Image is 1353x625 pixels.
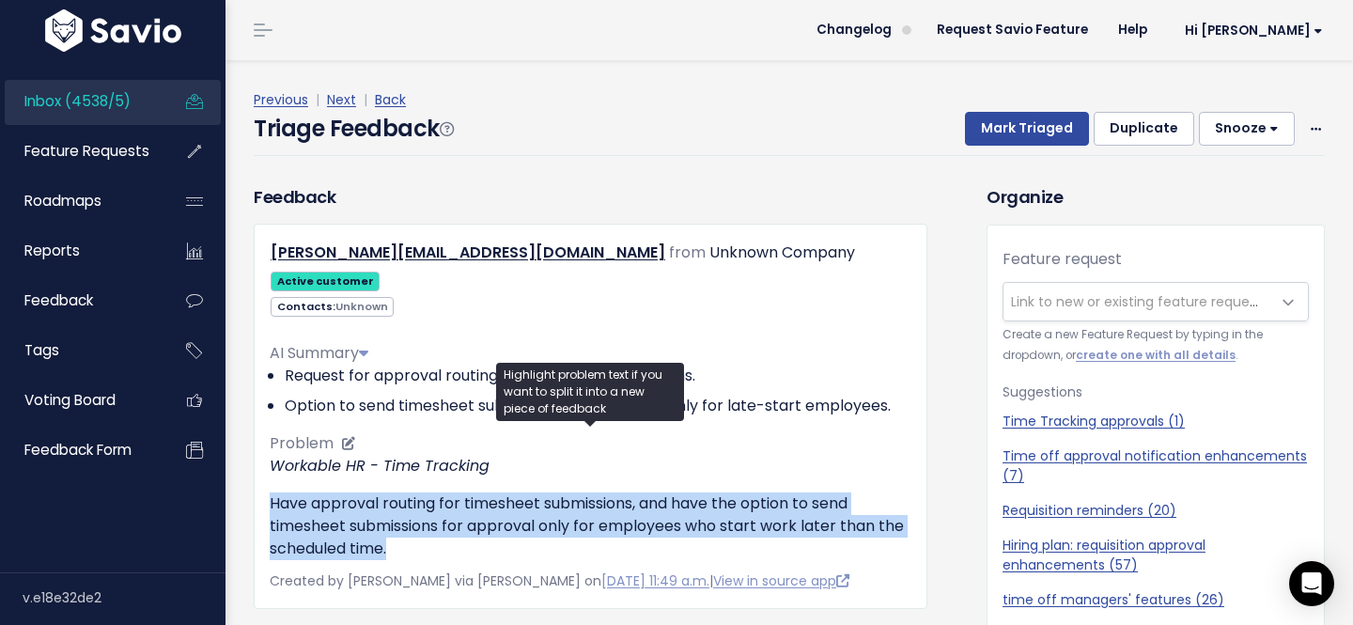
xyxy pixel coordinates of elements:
[254,90,308,109] a: Previous
[816,23,892,37] span: Changelog
[270,455,490,477] em: Workable HR - Time Tracking
[1003,248,1122,271] label: Feature request
[24,340,59,360] span: Tags
[709,240,855,267] div: Unknown Company
[277,273,374,289] strong: Active customer
[601,571,709,590] a: [DATE] 11:49 a.m.
[327,90,356,109] a: Next
[713,571,849,590] a: View in source app
[669,242,706,263] span: from
[24,91,131,111] span: Inbox (4538/5)
[965,112,1089,146] button: Mark Triaged
[24,440,132,460] span: Feedback form
[1003,381,1309,404] p: Suggestions
[5,80,156,123] a: Inbox (4538/5)
[1076,348,1236,363] a: create one with all details
[922,16,1103,44] a: Request Savio Feature
[5,229,156,273] a: Reports
[1003,536,1309,575] a: Hiring plan: requisition approval enhancements (57)
[5,329,156,372] a: Tags
[5,429,156,472] a: Feedback form
[271,297,394,317] span: Contacts:
[285,395,911,417] li: Option to send timesheet submissions for approval only for late-start employees.
[270,432,334,454] span: Problem
[1185,23,1323,38] span: Hi [PERSON_NAME]
[1003,325,1309,366] small: Create a new Feature Request by typing in the dropdown, or .
[1162,16,1338,45] a: Hi [PERSON_NAME]
[312,90,323,109] span: |
[360,90,371,109] span: |
[1011,292,1270,311] span: Link to new or existing feature request...
[270,342,368,364] span: AI Summary
[5,279,156,322] a: Feedback
[24,390,116,410] span: Voting Board
[24,141,149,161] span: Feature Requests
[5,130,156,173] a: Feature Requests
[24,191,101,211] span: Roadmaps
[270,492,911,560] p: Have approval routing for timesheet submissions, and have the option to send timesheet submission...
[375,90,406,109] a: Back
[1003,446,1309,486] a: Time off approval notification enhancements (7)
[254,184,335,210] h3: Feedback
[987,184,1325,210] h3: Organize
[1289,561,1334,606] div: Open Intercom Messenger
[1003,412,1309,431] a: Time Tracking approvals (1)
[270,571,849,590] span: Created by [PERSON_NAME] via [PERSON_NAME] on |
[40,9,186,52] img: logo-white.9d6f32f41409.svg
[24,241,80,260] span: Reports
[23,573,225,622] div: v.e18e32de2
[271,242,665,263] a: [PERSON_NAME][EMAIL_ADDRESS][DOMAIN_NAME]
[5,379,156,422] a: Voting Board
[5,180,156,223] a: Roadmaps
[285,365,911,387] li: Request for approval routing on timesheet submissions.
[496,363,684,421] div: Highlight problem text if you want to split it into a new piece of feedback
[1103,16,1162,44] a: Help
[1094,112,1194,146] button: Duplicate
[1003,590,1309,610] a: time off managers' features (26)
[1199,112,1295,146] button: Snooze
[24,290,93,310] span: Feedback
[254,112,453,146] h4: Triage Feedback
[335,299,388,314] span: Unknown
[1003,501,1309,521] a: Requisition reminders (20)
